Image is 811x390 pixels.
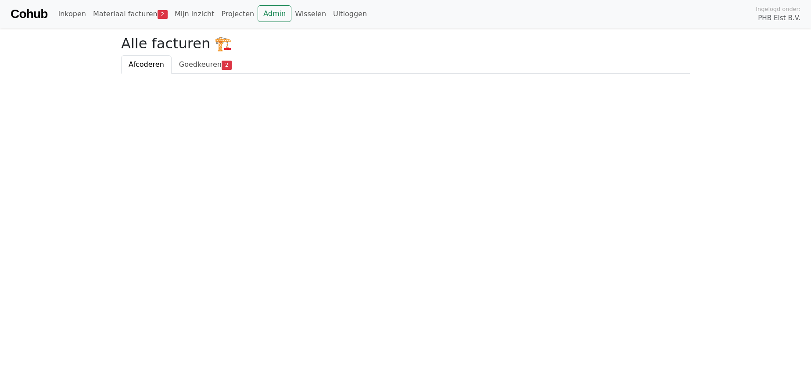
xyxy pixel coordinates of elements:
[179,60,222,69] span: Goedkeuren
[758,13,800,23] span: PHB Elst B.V.
[171,5,218,23] a: Mijn inzicht
[129,60,164,69] span: Afcoderen
[158,10,168,19] span: 2
[330,5,370,23] a: Uitloggen
[172,55,239,74] a: Goedkeuren2
[121,55,172,74] a: Afcoderen
[54,5,89,23] a: Inkopen
[756,5,800,13] span: Ingelogd onder:
[291,5,330,23] a: Wisselen
[11,4,47,25] a: Cohub
[258,5,291,22] a: Admin
[218,5,258,23] a: Projecten
[90,5,171,23] a: Materiaal facturen2
[222,61,232,69] span: 2
[121,35,690,52] h2: Alle facturen 🏗️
